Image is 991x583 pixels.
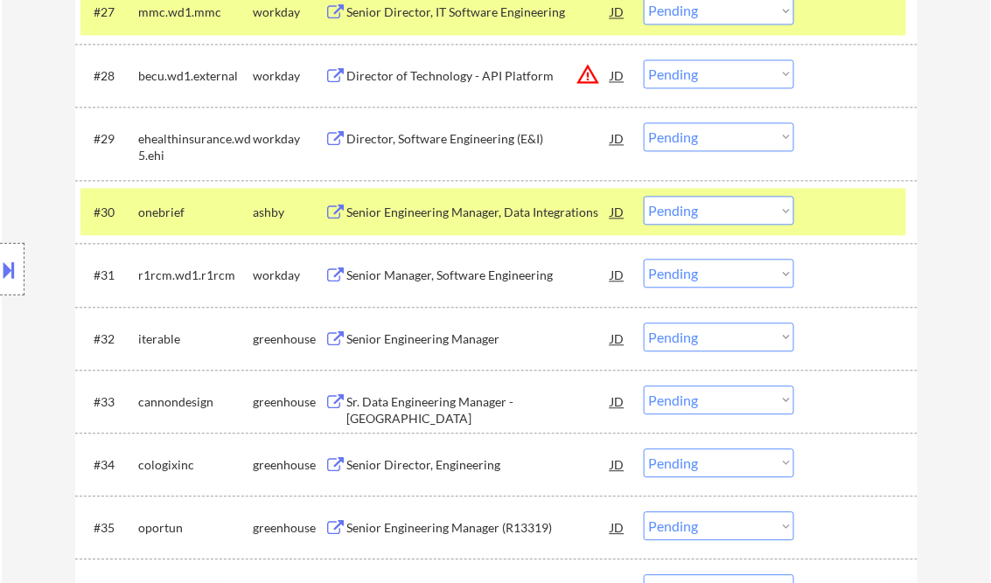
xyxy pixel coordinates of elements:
[610,385,627,417] div: JD
[94,67,125,85] div: #28
[347,456,611,474] div: Senior Director, Engineering
[94,456,125,474] div: #34
[576,62,601,87] button: warning_amber
[610,122,627,154] div: JD
[347,204,611,221] div: Senior Engineering Manager, Data Integrations
[254,456,325,474] div: greenhouse
[610,323,627,354] div: JD
[139,519,254,537] div: oportun
[94,3,125,21] div: #27
[610,196,627,227] div: JD
[610,59,627,91] div: JD
[139,456,254,474] div: cologixinc
[347,393,611,427] div: Sr. Data Engineering Manager - [GEOGRAPHIC_DATA]
[347,67,611,85] div: Director of Technology - API Platform
[347,3,611,21] div: Senior Director, IT Software Engineering
[347,267,611,284] div: Senior Manager, Software Engineering
[254,67,325,85] div: workday
[254,519,325,537] div: greenhouse
[139,67,254,85] div: becu.wd1.external
[610,259,627,290] div: JD
[347,330,611,348] div: Senior Engineering Manager
[610,511,627,543] div: JD
[610,448,627,480] div: JD
[347,519,611,537] div: Senior Engineering Manager (R13319)
[254,3,325,21] div: workday
[94,519,125,537] div: #35
[139,3,254,21] div: mmc.wd1.mmc
[347,130,611,148] div: Director, Software Engineering (E&I)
